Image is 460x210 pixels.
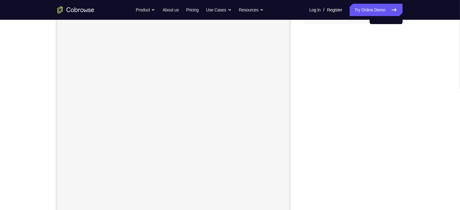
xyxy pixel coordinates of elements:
[162,4,179,16] a: About us
[323,6,324,14] span: /
[136,4,155,16] button: Product
[186,4,199,16] a: Pricing
[239,4,264,16] button: Resources
[309,4,321,16] a: Log In
[350,4,403,16] a: Try Online Demo
[206,4,231,16] button: Use Cases
[327,4,342,16] a: Register
[57,6,94,14] a: Go to the home page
